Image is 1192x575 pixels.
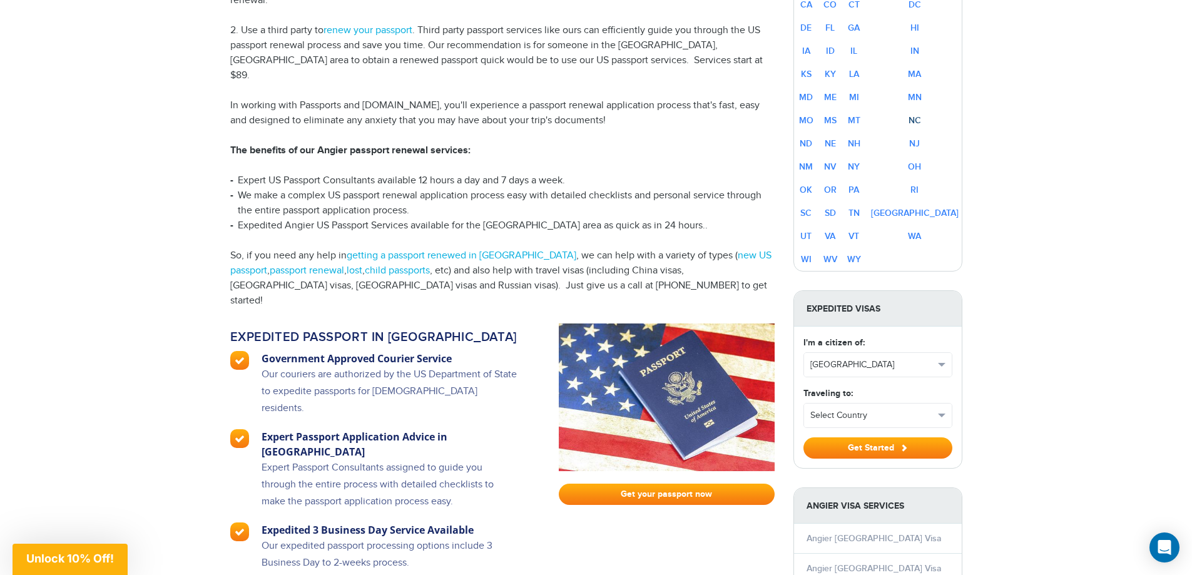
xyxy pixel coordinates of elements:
[825,69,836,79] a: KY
[824,185,837,195] a: OR
[801,254,812,265] a: WI
[13,544,128,575] div: Unlock 10% Off!
[262,522,519,537] h3: Expedited 3 Business Day Service Available
[810,409,934,422] span: Select Country
[559,484,775,505] a: Get your passport now
[807,533,942,544] a: Angier [GEOGRAPHIC_DATA] Visa
[800,231,812,242] a: UT
[826,46,835,56] a: ID
[804,353,952,377] button: [GEOGRAPHIC_DATA]
[262,429,519,459] h3: Expert Passport Application Advice in [GEOGRAPHIC_DATA]
[803,336,865,349] label: I'm a citizen of:
[803,387,853,400] label: Traveling to:
[26,552,114,565] span: Unlock 10% Off!
[910,23,919,33] a: HI
[230,250,772,277] a: new US passport
[270,265,344,277] a: passport renewal
[559,323,775,471] img: passport-fast
[799,115,813,126] a: MO
[848,231,859,242] a: VT
[825,138,836,149] a: NE
[848,138,860,149] a: NH
[1149,532,1179,562] div: Open Intercom Messenger
[848,161,860,172] a: NY
[824,92,837,103] a: ME
[825,231,835,242] a: VA
[848,185,859,195] a: PA
[800,208,812,218] a: SC
[230,145,471,156] strong: The benefits of our Angier passport renewal services:
[230,173,775,188] li: Expert US Passport Consultants available 12 hours a day and 7 days a week.
[800,138,812,149] a: ND
[848,23,860,33] a: GA
[807,563,942,574] a: Angier [GEOGRAPHIC_DATA] Visa
[262,351,519,366] h3: Government Approved Courier Service
[323,24,412,36] a: renew your passport
[810,359,934,371] span: [GEOGRAPHIC_DATA]
[794,291,962,327] strong: Expedited Visas
[909,138,920,149] a: NJ
[347,265,362,277] a: lost
[849,92,859,103] a: MI
[824,161,836,172] a: NV
[794,488,962,524] strong: Angier Visa Services
[262,459,519,522] p: Expert Passport Consultants assigned to guide you through the entire process with detailed checkl...
[799,92,813,103] a: MD
[825,208,836,218] a: SD
[804,404,952,427] button: Select Country
[909,115,921,126] a: NC
[847,254,861,265] a: WY
[910,46,919,56] a: IN
[848,208,860,218] a: TN
[849,69,859,79] a: LA
[824,115,837,126] a: MS
[230,330,519,345] h2: Expedited passport in [GEOGRAPHIC_DATA]
[262,366,519,429] p: Our couriers are authorized by the US Department of State to expedite passports for [DEMOGRAPHIC_...
[910,185,919,195] a: RI
[802,46,810,56] a: IA
[799,161,813,172] a: NM
[347,250,576,262] a: getting a passport renewed in [GEOGRAPHIC_DATA]
[825,23,835,33] a: FL
[823,254,837,265] a: WV
[871,208,959,218] a: [GEOGRAPHIC_DATA]
[365,265,430,277] a: child passports
[908,69,921,79] a: MA
[848,115,860,126] a: MT
[801,69,812,79] a: KS
[803,437,952,459] button: Get Started
[800,185,812,195] a: OK
[800,23,812,33] a: DE
[230,98,775,128] p: In working with Passports and [DOMAIN_NAME], you'll experience a passport renewal application pro...
[908,161,921,172] a: OH
[908,92,922,103] a: MN
[230,218,775,233] li: Expedited Angier US Passport Services available for the [GEOGRAPHIC_DATA] area as quick as in 24 ...
[850,46,857,56] a: IL
[230,248,775,308] p: So, if you need any help in , we can help with a variety of types ( , , , , etc) and also help wi...
[230,188,775,218] li: We make a complex US passport renewal application process easy with detailed checklists and perso...
[230,23,775,83] p: 2. Use a third party to . Third party passport services like ours can efficiently guide you throu...
[908,231,921,242] a: WA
